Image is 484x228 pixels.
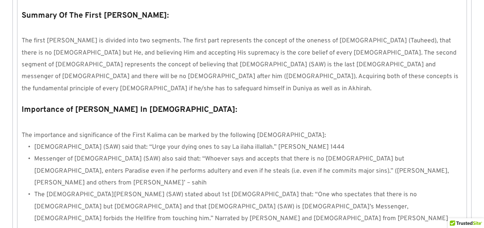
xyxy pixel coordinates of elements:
span: The importance and significance of the First Kalima can be marked by the following [DEMOGRAPHIC_D... [22,131,326,139]
span: Messenger of [DEMOGRAPHIC_DATA] (SAW) also said that: “Whoever says and accepts that there is no ... [34,155,451,187]
strong: Importance of [PERSON_NAME] In [DEMOGRAPHIC_DATA]: [22,105,237,115]
span: The [DEMOGRAPHIC_DATA][PERSON_NAME] (SAW) stated about 1st [DEMOGRAPHIC_DATA] that: “One who spec... [34,191,448,223]
span: [DEMOGRAPHIC_DATA] (SAW) said that: “Urge your dying ones to say La ilaha illallah.” [PERSON_NAME... [34,143,345,151]
span: The first [PERSON_NAME] is divided into two segments. The first part represents the concept of th... [22,37,460,93]
strong: Summary Of The First [PERSON_NAME]: [22,11,169,21]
